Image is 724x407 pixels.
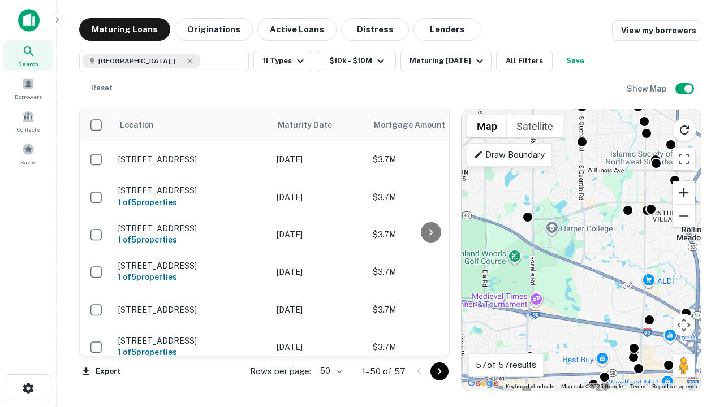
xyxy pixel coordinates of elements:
button: Toggle fullscreen view [673,148,695,170]
h6: 1 of 5 properties [118,233,265,246]
span: Search [18,59,38,68]
button: Keyboard shortcuts [506,383,554,391]
p: [STREET_ADDRESS] [118,261,265,271]
a: Borrowers [3,73,53,103]
button: 11 Types [253,50,312,72]
button: Zoom out [673,205,695,227]
img: Google [464,376,502,391]
button: Zoom in [673,181,695,204]
span: Contacts [17,125,40,134]
span: Maturity Date [278,118,347,132]
button: Active Loans [257,18,337,41]
span: Map data ©2025 Google [561,383,623,389]
button: All Filters [496,50,553,72]
p: $3.7M [373,228,486,241]
p: [STREET_ADDRESS] [118,336,265,346]
button: Save your search to get updates of matches that match your search criteria. [557,50,593,72]
p: [STREET_ADDRESS] [118,223,265,233]
p: [STREET_ADDRESS] [118,185,265,196]
div: 50 [316,363,344,379]
p: $3.7M [373,341,486,353]
a: View my borrowers [612,20,701,41]
button: Go to next page [430,362,449,380]
h6: 1 of 5 properties [118,271,265,283]
p: [DATE] [277,304,361,316]
a: Saved [3,138,53,169]
div: Maturing [DATE] [410,54,486,68]
th: Mortgage Amount [367,109,492,141]
p: [DATE] [277,228,361,241]
p: $3.7M [373,153,486,166]
span: [GEOGRAPHIC_DATA], [GEOGRAPHIC_DATA] [98,56,183,66]
button: Drag Pegman onto the map to open Street View [673,354,695,377]
button: Originations [175,18,253,41]
button: Distress [341,18,409,41]
a: Contacts [3,106,53,136]
p: [DATE] [277,266,361,278]
button: Show satellite imagery [507,115,563,137]
button: Maturing [DATE] [400,50,492,72]
p: Rows per page: [250,365,311,378]
p: 1–50 of 57 [362,365,406,378]
p: [DATE] [277,191,361,203]
button: Reload search area [673,118,696,142]
button: Maturing Loans [79,18,170,41]
div: 0 0 [462,109,701,391]
p: [STREET_ADDRESS] [118,154,265,164]
th: Location [113,109,271,141]
span: Borrowers [15,92,42,101]
iframe: Chat Widget [667,280,724,335]
h6: 1 of 5 properties [118,346,265,358]
a: Search [3,40,53,71]
span: Mortgage Amount [374,118,460,132]
h6: Show Map [627,83,669,95]
th: Maturity Date [271,109,367,141]
p: [DATE] [277,341,361,353]
a: Report a map error [652,383,697,389]
img: capitalize-icon.png [18,9,40,32]
p: Draw Boundary [474,148,545,162]
p: $3.7M [373,304,486,316]
h6: 1 of 5 properties [118,196,265,209]
button: Export [79,363,123,380]
button: Lenders [413,18,481,41]
p: 57 of 57 results [476,358,536,372]
p: [STREET_ADDRESS] [118,305,265,315]
span: Saved [20,158,37,167]
span: Location [119,118,154,132]
p: $3.7M [373,266,486,278]
button: Reset [84,77,120,99]
p: $3.7M [373,191,486,203]
button: $10k - $10M [317,50,396,72]
button: Show street map [467,115,507,137]
a: Open this area in Google Maps (opens a new window) [464,376,502,391]
p: [DATE] [277,153,361,166]
a: Terms (opens in new tab) [630,383,645,389]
